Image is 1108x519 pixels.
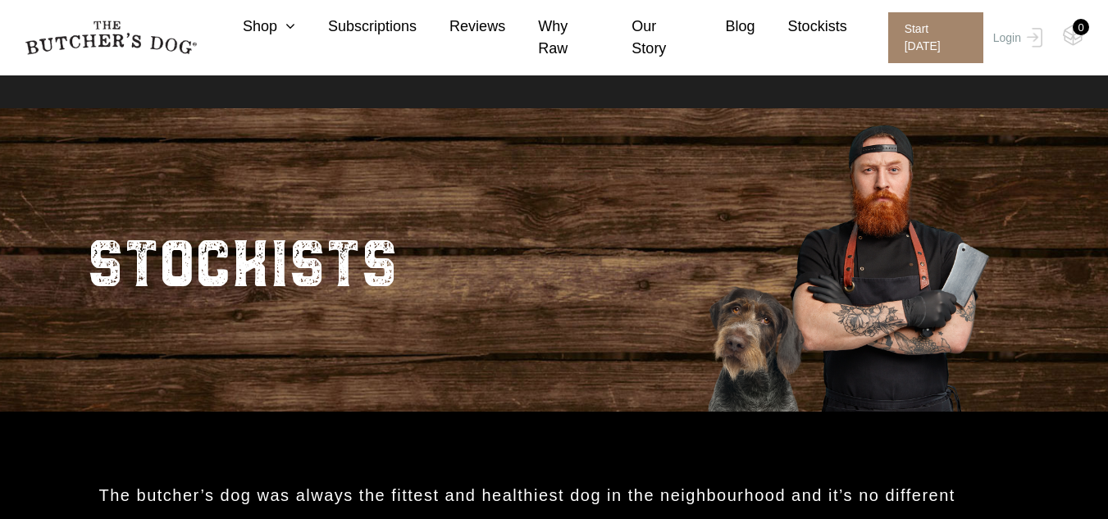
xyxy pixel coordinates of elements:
[1073,19,1089,35] div: 0
[417,16,505,38] a: Reviews
[295,16,417,38] a: Subscriptions
[1063,25,1083,46] img: TBD_Cart-Empty.png
[888,12,983,63] span: Start [DATE]
[755,16,847,38] a: Stockists
[87,207,398,313] h2: STOCKISTS
[210,16,295,38] a: Shop
[682,104,1010,412] img: Butcher_Large_3.png
[505,16,599,60] a: Why Raw
[599,16,692,60] a: Our Story
[989,12,1042,63] a: Login
[693,16,755,38] a: Blog
[872,12,989,63] a: Start [DATE]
